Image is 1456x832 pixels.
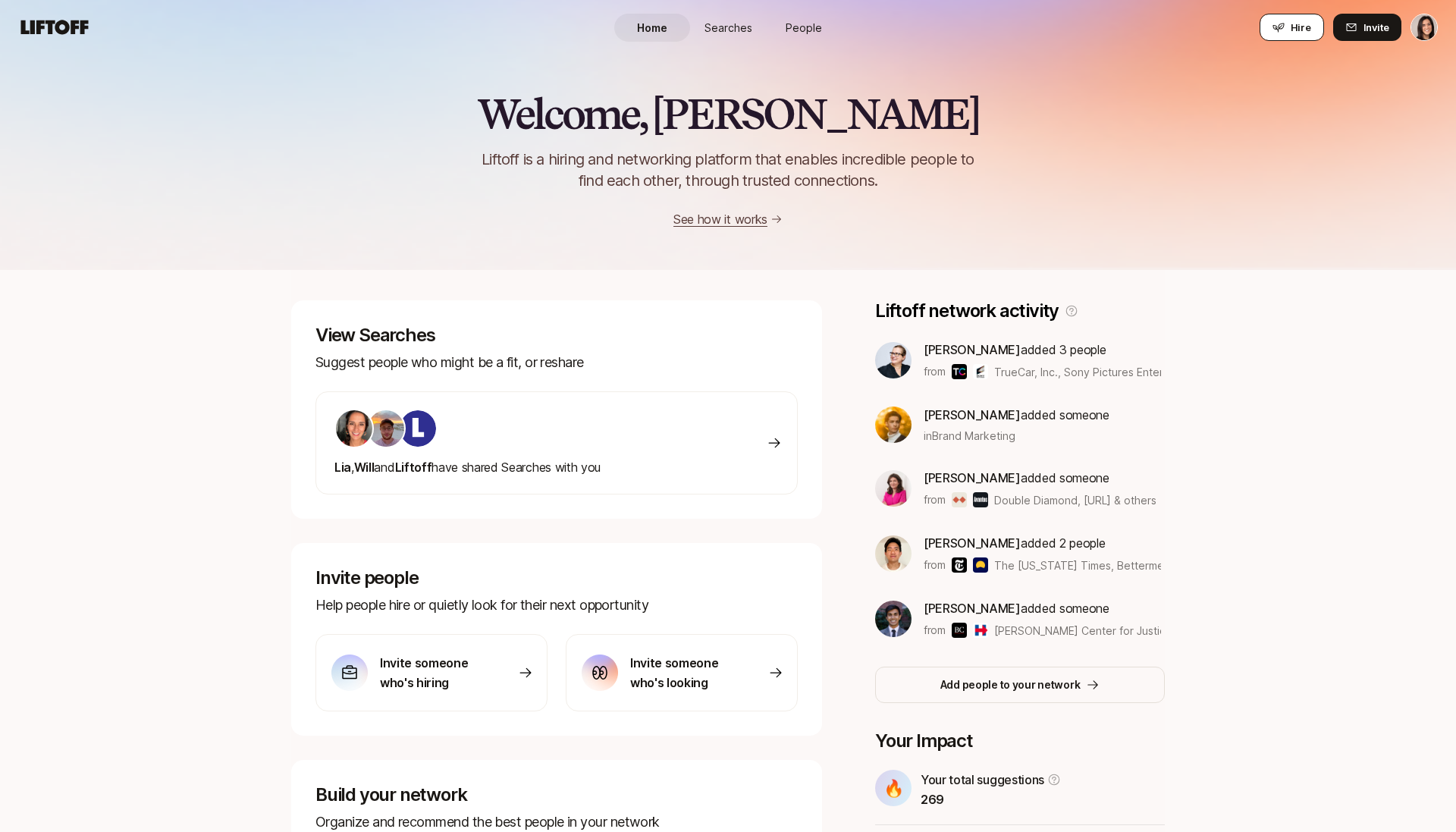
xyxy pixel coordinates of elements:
[924,407,1021,422] span: [PERSON_NAME]
[952,623,967,638] img: Brennan Center for Justice
[921,790,1061,809] p: 269
[614,14,690,42] a: Home
[924,468,1156,488] p: added someone
[875,770,912,806] div: 🔥
[924,470,1021,485] span: [PERSON_NAME]
[334,460,601,475] span: have shared Searches with you
[315,352,798,373] p: Suggest people who might be a fit, or reshare
[994,624,1330,637] span: [PERSON_NAME] Center for Justice & [PERSON_NAME] for America
[973,364,988,379] img: Sony Pictures Entertainment
[1363,20,1389,35] span: Invite
[921,770,1044,790] p: Your total suggestions
[940,676,1081,694] p: Add people to your network
[875,470,912,507] img: 9e09e871_5697_442b_ae6e_b16e3f6458f8.jpg
[875,300,1059,322] p: Liftoff network activity
[994,559,1219,572] span: The [US_STATE] Times, Betterment & others
[351,460,354,475] span: ,
[315,595,798,616] p: Help people hire or quietly look for their next opportunity
[374,460,394,475] span: and
[766,14,842,42] a: People
[924,533,1161,553] p: added 2 people
[637,20,667,36] span: Home
[924,556,946,574] p: from
[400,410,436,447] img: ACg8ocKIuO9-sklR2KvA8ZVJz4iZ_g9wtBiQREC3t8A94l4CTg=s160-c
[924,535,1021,551] span: [PERSON_NAME]
[1260,14,1324,41] button: Hire
[924,342,1021,357] span: [PERSON_NAME]
[952,364,967,379] img: TrueCar, Inc.
[924,340,1161,359] p: added 3 people
[630,653,736,692] p: Invite someone who's looking
[786,20,822,36] span: People
[973,492,988,507] img: Avantos.ai
[924,598,1161,618] p: added someone
[875,667,1165,703] button: Add people to your network
[334,460,351,475] span: Lia
[924,601,1021,616] span: [PERSON_NAME]
[875,407,912,443] img: c749752d_5ea4_4c6b_8935_6918de9c0300.jpg
[315,567,798,589] p: Invite people
[315,784,798,805] p: Build your network
[368,410,404,447] img: ACg8ocJgLS4_X9rs-p23w7LExaokyEoWgQo9BGx67dOfttGDosg=s160-c
[924,621,946,639] p: from
[924,491,946,509] p: from
[875,730,1165,752] p: Your Impact
[704,20,752,36] span: Searches
[457,149,999,191] p: Liftoff is a hiring and networking platform that enables incredible people to find each other, th...
[354,460,375,475] span: Will
[875,342,912,378] img: c9fdc6f7_fd49_4133_ae5a_6749e2d568be.jpg
[924,405,1109,425] p: added someone
[690,14,766,42] a: Searches
[315,325,798,346] p: View Searches
[380,653,486,692] p: Invite someone who's hiring
[336,410,372,447] img: 490561b5_2133_45f3_8e39_178badb376a1.jpg
[973,623,988,638] img: Hillary for America
[1411,14,1437,40] img: Eleanor Morgan
[994,494,1156,507] span: Double Diamond, [URL] & others
[924,428,1015,444] span: in Brand Marketing
[952,492,967,507] img: Double Diamond
[994,366,1252,378] span: TrueCar, Inc., Sony Pictures Entertainment & others
[973,557,988,573] img: Betterment
[477,91,980,137] h2: Welcome, [PERSON_NAME]
[924,363,946,381] p: from
[952,557,967,573] img: The New York Times
[1291,20,1311,35] span: Hire
[875,601,912,637] img: 4640b0e7_2b03_4c4f_be34_fa460c2e5c38.jpg
[1333,14,1401,41] button: Invite
[1410,14,1438,41] button: Eleanor Morgan
[673,212,767,227] a: See how it works
[395,460,432,475] span: Liftoff
[875,535,912,572] img: c3894d86_b3f1_4e23_a0e4_4d923f503b0e.jpg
